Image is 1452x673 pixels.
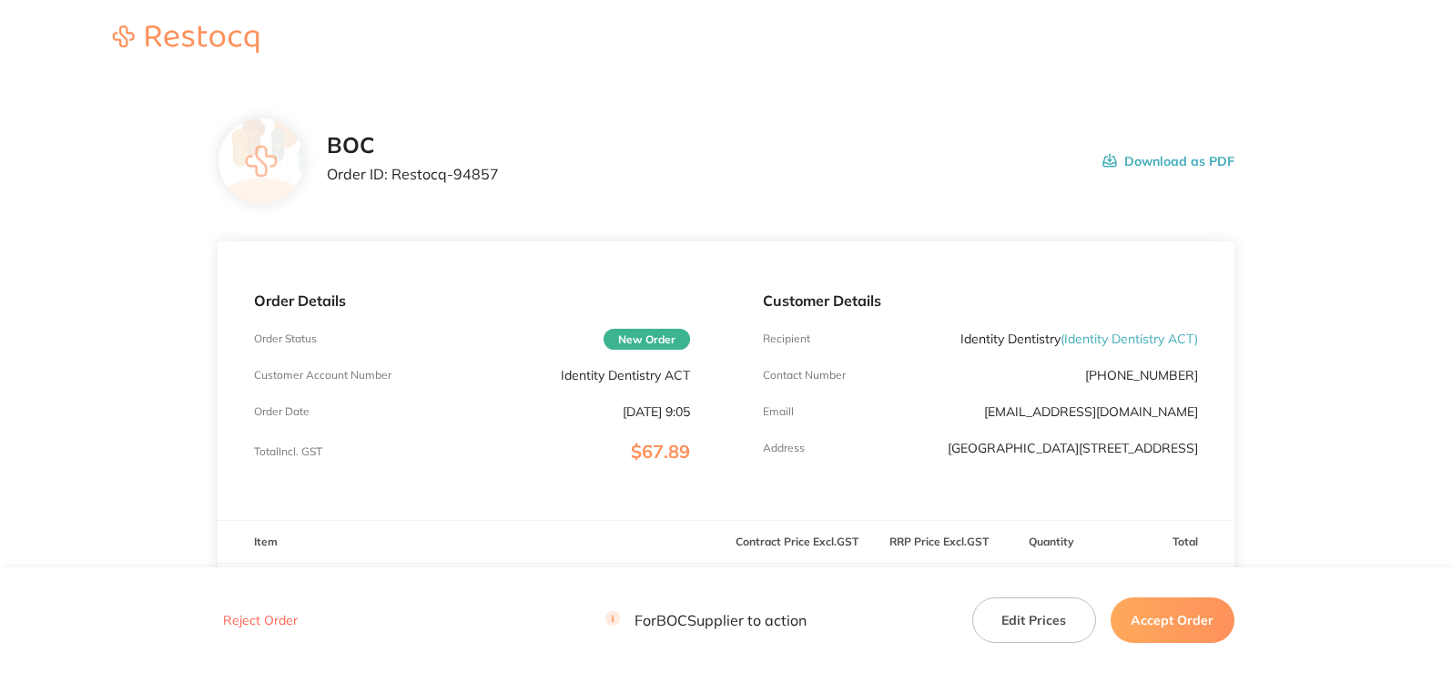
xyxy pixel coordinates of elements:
[254,332,317,345] p: Order Status
[763,369,846,382] p: Contact Number
[604,329,690,350] span: New Order
[631,440,690,463] span: $67.89
[1092,521,1234,564] th: Total
[561,368,690,382] p: Identity Dentistry ACT
[95,25,277,56] a: Restocq logo
[327,133,499,158] h2: BOC
[948,441,1198,455] p: [GEOGRAPHIC_DATA][STREET_ADDRESS]
[623,404,690,419] p: [DATE] 9:05
[984,403,1198,420] a: [EMAIL_ADDRESS][DOMAIN_NAME]
[254,369,391,382] p: Customer Account Number
[868,521,1010,564] th: RRP Price Excl. GST
[605,612,807,629] p: For BOC Supplier to action
[218,613,303,629] button: Reject Order
[960,331,1198,346] p: Identity Dentistry
[254,445,322,458] p: Total Incl. GST
[1061,331,1198,347] span: ( Identity Dentistry ACT )
[726,521,868,564] th: Contract Price Excl. GST
[254,292,689,309] p: Order Details
[218,521,726,564] th: Item
[972,597,1096,643] button: Edit Prices
[1085,368,1198,382] p: [PHONE_NUMBER]
[1010,521,1092,564] th: Quantity
[254,405,310,418] p: Order Date
[763,292,1198,309] p: Customer Details
[327,166,499,182] p: Order ID: Restocq- 94857
[763,405,794,418] p: Emaill
[1102,133,1234,189] button: Download as PDF
[763,332,810,345] p: Recipient
[763,442,805,454] p: Address
[95,25,277,53] img: Restocq logo
[1111,597,1234,643] button: Accept Order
